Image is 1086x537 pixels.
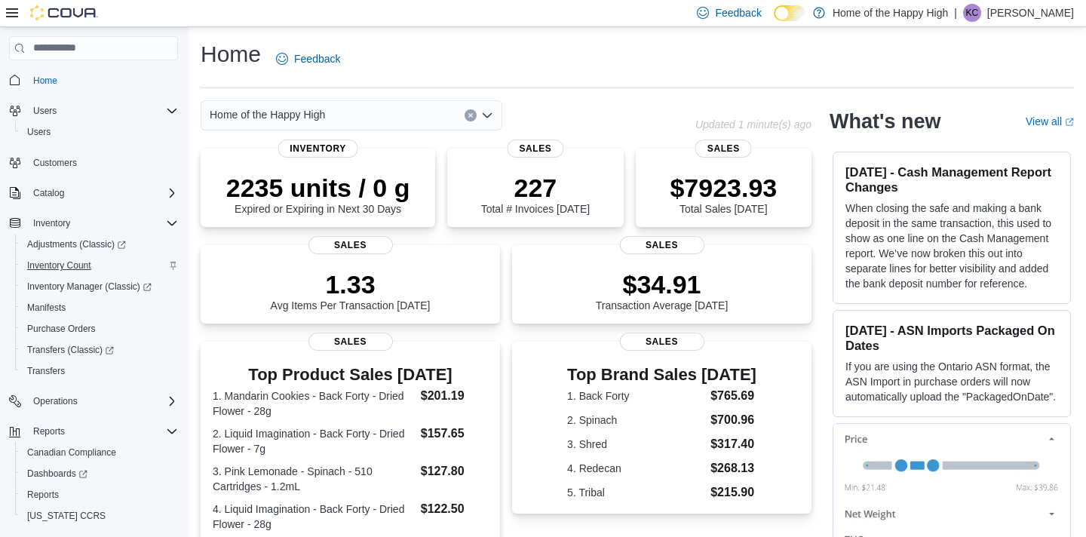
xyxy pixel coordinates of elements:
button: Reports [3,421,184,442]
a: Purchase Orders [21,320,102,338]
span: Purchase Orders [27,323,96,335]
span: Sales [620,236,704,254]
dt: 2. Spinach [567,413,704,428]
a: Adjustments (Classic) [15,234,184,255]
span: Transfers (Classic) [21,341,178,359]
h3: Top Brand Sales [DATE] [567,366,756,384]
span: Operations [33,395,78,407]
div: Kayleene Carvalho Pinho [963,4,981,22]
button: Transfers [15,361,184,382]
p: Home of the Happy High [833,4,948,22]
span: Sales [620,333,704,351]
dd: $157.65 [421,425,488,443]
p: 227 [481,173,590,203]
button: Home [3,69,184,91]
span: Customers [27,153,178,172]
span: Feedback [294,51,340,66]
span: Feedback [715,5,761,20]
span: Users [33,105,57,117]
a: Feedback [270,44,346,74]
p: $34.91 [596,269,729,299]
span: Reports [27,489,59,501]
button: Open list of options [481,109,493,121]
div: Total # Invoices [DATE] [481,173,590,215]
span: Manifests [27,302,66,314]
h1: Home [201,39,261,69]
dd: $268.13 [710,459,756,477]
span: Sales [695,140,752,158]
dt: 4. Liquid Imagination - Back Forty - Dried Flower - 28g [213,502,415,532]
a: Inventory Count [21,256,97,275]
p: 1.33 [271,269,431,299]
a: Canadian Compliance [21,443,122,462]
dd: $317.40 [710,435,756,453]
span: Users [21,123,178,141]
h2: What's new [830,109,940,133]
div: Avg Items Per Transaction [DATE] [271,269,431,311]
dt: 3. Pink Lemonade - Spinach - 510 Cartridges - 1.2mL [213,464,415,494]
button: Operations [3,391,184,412]
span: Users [27,126,51,138]
h3: [DATE] - Cash Management Report Changes [845,164,1058,195]
span: Canadian Compliance [21,443,178,462]
a: Transfers [21,362,71,380]
dd: $765.69 [710,387,756,405]
span: Sales [507,140,563,158]
dt: 3. Shred [567,437,704,452]
a: Transfers (Classic) [15,339,184,361]
span: Inventory [27,214,178,232]
span: Catalog [27,184,178,202]
button: Users [27,102,63,120]
span: KC [966,4,979,22]
span: Purchase Orders [21,320,178,338]
dd: $122.50 [421,500,488,518]
span: Transfers [21,362,178,380]
p: When closing the safe and making a bank deposit in the same transaction, this used to show as one... [845,201,1058,291]
p: Updated 1 minute(s) ago [695,118,811,130]
span: Home [33,75,57,87]
dd: $127.80 [421,462,488,480]
dt: 1. Back Forty [567,388,704,404]
span: Users [27,102,178,120]
span: Inventory Manager (Classic) [21,278,178,296]
a: Adjustments (Classic) [21,235,132,253]
div: Total Sales [DATE] [670,173,777,215]
span: Sales [308,333,393,351]
a: Inventory Manager (Classic) [21,278,158,296]
button: Canadian Compliance [15,442,184,463]
p: 2235 units / 0 g [226,173,410,203]
span: Inventory Manager (Classic) [27,281,152,293]
button: Purchase Orders [15,318,184,339]
p: | [954,4,957,22]
span: Transfers (Classic) [27,344,114,356]
a: [US_STATE] CCRS [21,507,112,525]
button: Inventory [27,214,76,232]
a: Reports [21,486,65,504]
span: Transfers [27,365,65,377]
dd: $700.96 [710,411,756,429]
a: Dashboards [21,465,94,483]
button: Reports [27,422,71,440]
button: Clear input [465,109,477,121]
span: Reports [21,486,178,504]
p: If you are using the Ontario ASN format, the ASN Import in purchase orders will now automatically... [845,359,1058,404]
button: Catalog [27,184,70,202]
span: Inventory [33,217,70,229]
button: Catalog [3,183,184,204]
span: Dashboards [21,465,178,483]
dt: 5. Tribal [567,485,704,500]
a: View allExternal link [1026,115,1074,127]
button: Inventory Count [15,255,184,276]
span: Customers [33,157,77,169]
button: [US_STATE] CCRS [15,505,184,526]
h3: Top Product Sales [DATE] [213,366,488,384]
h3: [DATE] - ASN Imports Packaged On Dates [845,323,1058,353]
span: Canadian Compliance [27,446,116,459]
span: Operations [27,392,178,410]
a: Customers [27,154,83,172]
div: Transaction Average [DATE] [596,269,729,311]
button: Reports [15,484,184,505]
dd: $201.19 [421,387,488,405]
a: Manifests [21,299,72,317]
span: Manifests [21,299,178,317]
